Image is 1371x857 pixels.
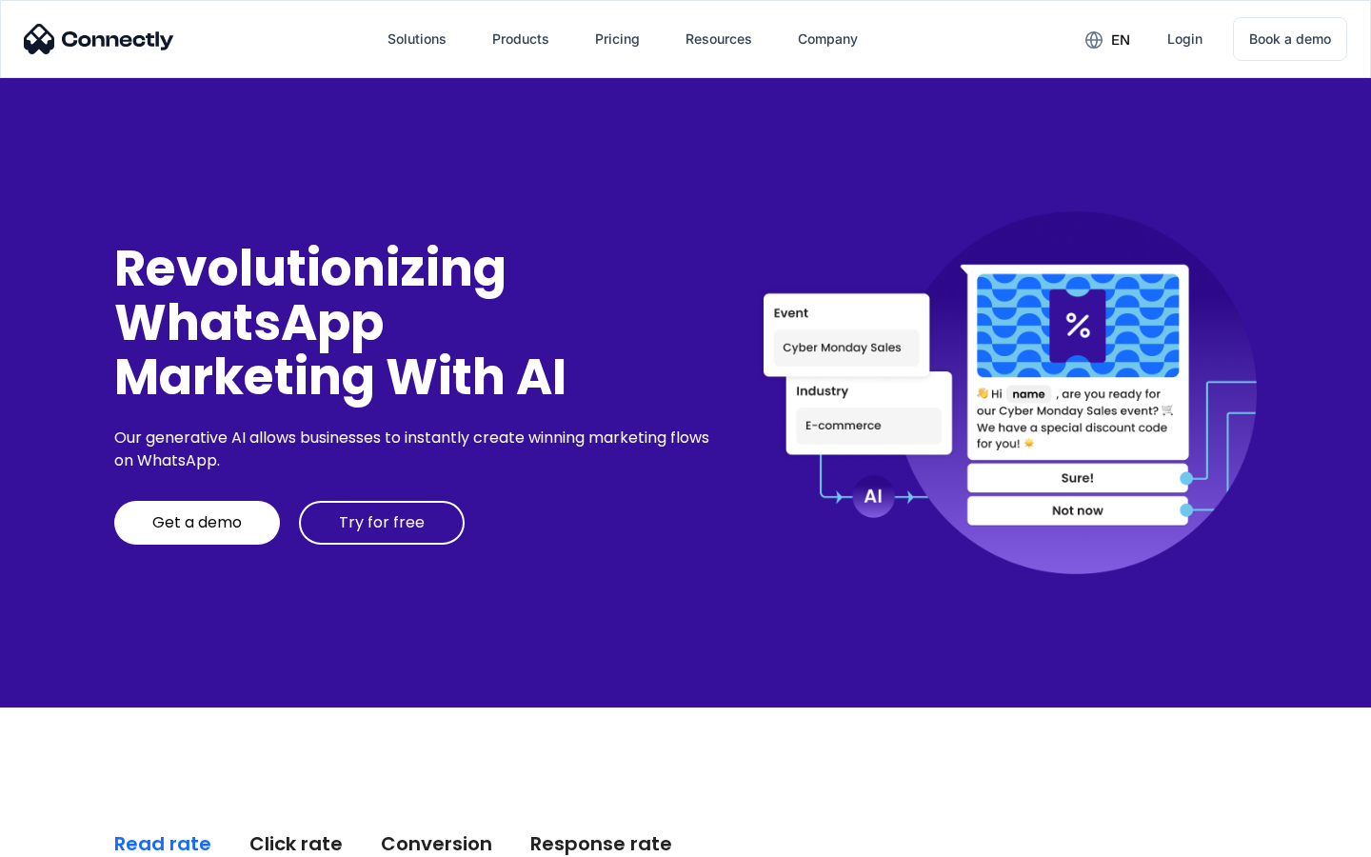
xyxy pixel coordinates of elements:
div: Company [798,26,858,52]
div: Resources [685,26,752,52]
div: Conversion [381,830,492,857]
div: Products [492,26,549,52]
a: Login [1152,16,1218,62]
a: Get a demo [114,501,280,545]
div: Revolutionizing WhatsApp Marketing With AI [114,241,716,405]
div: Login [1167,26,1202,52]
a: Book a demo [1233,17,1347,61]
div: Get a demo [152,513,242,532]
div: Solutions [387,26,447,52]
div: Read rate [114,830,211,857]
div: Response rate [530,830,672,857]
img: Connectly Logo [24,24,174,54]
div: en [1111,27,1130,53]
div: Click rate [249,830,343,857]
div: Our generative AI allows businesses to instantly create winning marketing flows on WhatsApp. [114,427,716,472]
div: Pricing [595,26,640,52]
div: Try for free [339,513,425,532]
a: Try for free [299,501,465,545]
a: Pricing [580,16,655,62]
